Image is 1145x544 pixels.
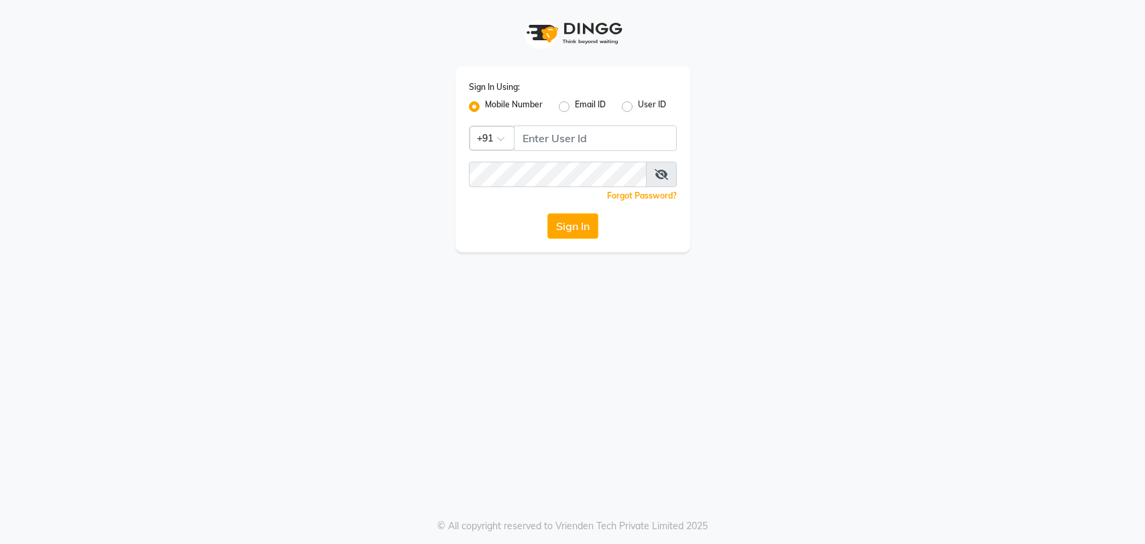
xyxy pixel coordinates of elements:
[469,162,647,187] input: Username
[575,99,606,115] label: Email ID
[519,13,626,53] img: logo1.svg
[485,99,543,115] label: Mobile Number
[607,191,677,201] a: Forgot Password?
[547,213,598,239] button: Sign In
[514,125,677,151] input: Username
[469,81,520,93] label: Sign In Using:
[638,99,666,115] label: User ID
